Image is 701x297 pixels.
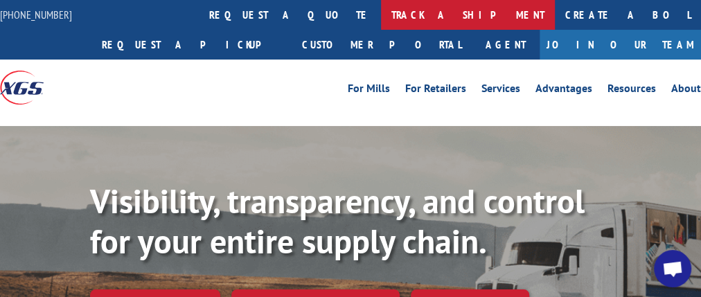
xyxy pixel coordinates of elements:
[348,83,390,98] a: For Mills
[472,30,540,60] a: Agent
[91,30,292,60] a: Request a pickup
[535,83,592,98] a: Advantages
[481,83,520,98] a: Services
[540,30,701,60] a: Join Our Team
[671,83,701,98] a: About
[654,250,691,287] div: Open chat
[405,83,466,98] a: For Retailers
[90,179,585,262] b: Visibility, transparency, and control for your entire supply chain.
[607,83,656,98] a: Resources
[292,30,472,60] a: Customer Portal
